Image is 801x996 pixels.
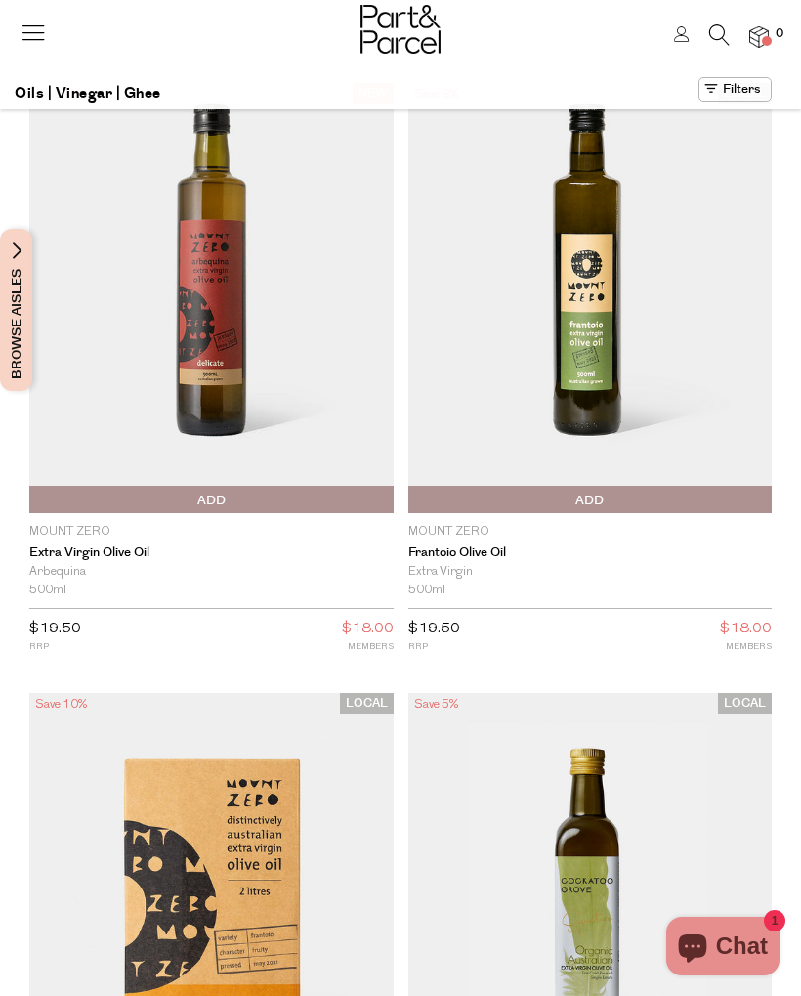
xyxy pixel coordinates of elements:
span: $18.00 [342,617,394,642]
a: Extra Virgin Olive Oil [29,545,394,561]
p: Mount Zero [408,523,773,541]
img: Frantoio Olive Oil [408,83,773,512]
img: Extra Virgin Olive Oil [29,83,394,512]
p: Mount Zero [29,523,394,541]
span: 0 [771,25,788,43]
button: Add To Parcel [408,486,773,513]
span: 500ml [408,582,445,600]
span: LOCAL [340,693,394,714]
span: Browse Aisles [6,229,27,391]
small: MEMBERS [720,639,772,654]
button: Add To Parcel [29,486,394,513]
span: 500ml [29,582,66,600]
div: Arbequina [29,563,394,582]
small: RRP [29,639,81,654]
small: RRP [408,639,460,654]
a: 0 [749,26,769,47]
small: MEMBERS [342,639,394,654]
div: Save 5% [408,693,464,716]
span: LOCAL [718,693,772,714]
span: $18.00 [720,617,772,642]
img: Part&Parcel [360,5,441,54]
span: $19.50 [29,622,81,636]
div: Save 10% [29,693,93,716]
span: $19.50 [408,622,460,636]
h1: Oils | Vinegar | Ghee [15,77,161,109]
a: Frantoio Olive Oil [408,545,773,561]
inbox-online-store-chat: Shopify online store chat [660,917,785,980]
div: Extra Virgin [408,563,773,582]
